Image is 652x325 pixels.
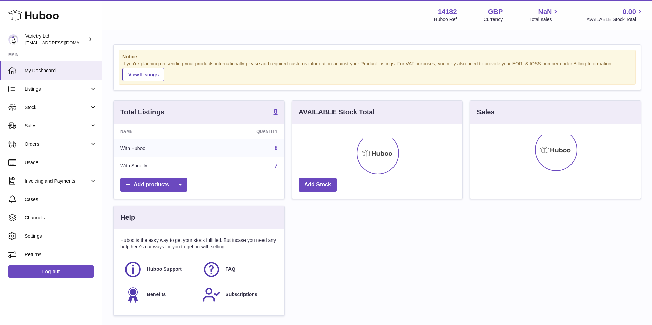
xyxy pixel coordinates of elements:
a: 0.00 AVAILABLE Stock Total [586,7,644,23]
span: Benefits [147,291,166,298]
a: Benefits [124,285,195,304]
a: 7 [275,163,278,169]
a: Huboo Support [124,260,195,279]
h3: Total Listings [120,108,164,117]
img: internalAdmin-14182@internal.huboo.com [8,34,18,45]
h3: Help [120,213,135,222]
a: Add Stock [299,178,337,192]
td: With Shopify [114,157,206,175]
a: Add products [120,178,187,192]
span: Invoicing and Payments [25,178,90,184]
span: FAQ [225,266,235,273]
a: 8 [274,108,278,116]
strong: 8 [274,108,278,115]
span: Subscriptions [225,291,257,298]
span: Usage [25,159,97,166]
strong: GBP [488,7,503,16]
span: Listings [25,86,90,92]
th: Quantity [206,124,284,139]
div: Varietry Ltd [25,33,87,46]
p: Huboo is the easy way to get your stock fulfilled. But incase you need any help here's our ways f... [120,237,278,250]
th: Name [114,124,206,139]
div: If you're planning on sending your products internationally please add required customs informati... [122,61,632,81]
strong: Notice [122,53,632,60]
h3: Sales [477,108,494,117]
a: Subscriptions [202,285,274,304]
span: My Dashboard [25,67,97,74]
span: 0.00 [623,7,636,16]
div: Huboo Ref [434,16,457,23]
span: Returns [25,251,97,258]
td: With Huboo [114,139,206,157]
span: Total sales [529,16,560,23]
strong: 14182 [438,7,457,16]
span: Huboo Support [147,266,182,273]
a: NaN Total sales [529,7,560,23]
a: Log out [8,265,94,278]
div: Currency [484,16,503,23]
span: Orders [25,141,90,148]
span: [EMAIL_ADDRESS][DOMAIN_NAME] [25,40,100,45]
a: 8 [275,145,278,151]
span: NaN [538,7,552,16]
a: FAQ [202,260,274,279]
span: Channels [25,215,97,221]
h3: AVAILABLE Stock Total [299,108,375,117]
span: Sales [25,123,90,129]
span: Cases [25,196,97,203]
span: Settings [25,233,97,239]
span: AVAILABLE Stock Total [586,16,644,23]
a: View Listings [122,68,164,81]
span: Stock [25,104,90,111]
